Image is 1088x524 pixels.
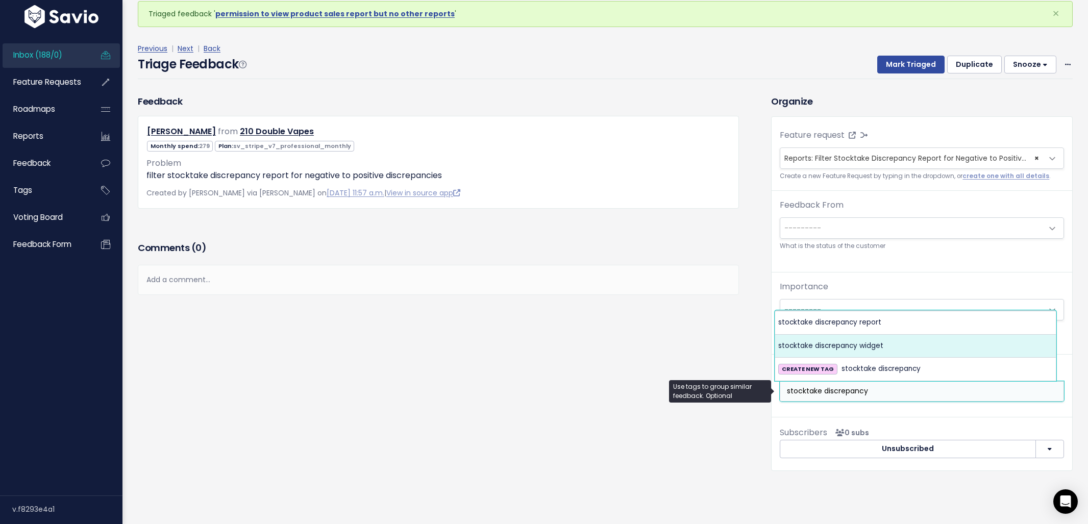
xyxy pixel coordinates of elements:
span: × [1052,5,1059,22]
span: Feedback form [13,239,71,249]
a: Previous [138,43,167,54]
label: Feature request [780,129,845,141]
a: Tags [3,179,85,202]
span: stocktake discrepancy [842,363,921,375]
a: Inbox (188/0) [3,43,85,67]
span: 0 [195,241,202,254]
a: [DATE] 11:57 a.m. [327,188,384,198]
span: Reports [13,131,43,141]
small: What is the status of the customer [780,241,1064,252]
a: Feature Requests [3,70,85,94]
span: Voting Board [13,212,63,222]
span: stocktake discrepancy widget [778,341,883,351]
div: Use tags to group similar feedback. Optional [669,380,771,403]
div: v.f8293e4a1 [12,496,122,522]
h3: Comments ( ) [138,241,739,255]
button: Close [1042,2,1070,26]
strong: CREATE NEW TAG [782,365,834,373]
span: Inbox (188/0) [13,49,62,60]
a: Feedback [3,152,85,175]
span: Monthly spend: [147,141,213,152]
span: sv_stripe_v7_professional_monthly [233,142,351,150]
a: 210 Double Vapes [240,126,314,137]
a: [PERSON_NAME] [147,126,216,137]
h4: Triage Feedback [138,55,246,73]
a: create one with all details [962,172,1049,180]
div: Triaged feedback ' ' [138,1,1073,27]
span: Roadmaps [13,104,55,114]
button: Unsubscribed [780,440,1036,458]
span: Created by [PERSON_NAME] via [PERSON_NAME] on | [146,188,460,198]
span: Feedback [13,158,51,168]
p: filter stocktake discrepancy report for negative to positive discrepancies [146,169,730,182]
a: Voting Board [3,206,85,229]
a: View in source app [386,188,460,198]
small: Create a new Feature Request by typing in the dropdown, or . [780,171,1064,182]
img: logo-white.9d6f32f41409.svg [22,5,101,28]
span: 279 [199,142,210,150]
span: Plan: [215,141,354,152]
span: Subscribers [780,427,827,438]
span: <p><strong>Subscribers</strong><br><br> No subscribers yet<br> </p> [831,428,869,438]
h3: Feedback [138,94,182,108]
label: Feedback From [780,199,844,211]
span: stocktake discrepancy report [778,317,881,327]
a: Back [204,43,220,54]
span: | [195,43,202,54]
button: Mark Triaged [877,56,945,74]
a: Roadmaps [3,97,85,121]
span: --------- [784,305,821,315]
span: Problem [146,157,181,169]
button: Duplicate [947,56,1002,74]
h3: Organize [771,94,1073,108]
button: Snooze [1004,56,1056,74]
a: Reports [3,124,85,148]
div: Add a comment... [138,265,739,295]
span: Feature Requests [13,77,81,87]
span: Tags [13,185,32,195]
label: Importance [780,281,828,293]
span: --------- [784,223,821,233]
a: Next [178,43,193,54]
a: permission to view product sales report but no other reports [215,9,455,19]
span: from [218,126,238,137]
span: × [1034,148,1039,168]
div: Open Intercom Messenger [1053,489,1078,514]
input: Add Tags... [783,386,1064,396]
span: | [169,43,176,54]
a: Feedback form [3,233,85,256]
